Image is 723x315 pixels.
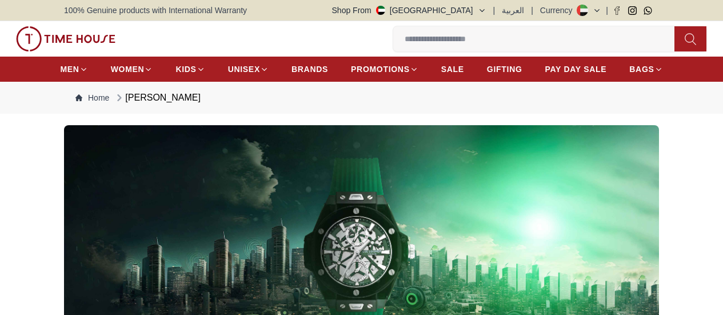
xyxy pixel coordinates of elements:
[332,5,486,16] button: Shop From[GEOGRAPHIC_DATA]
[376,6,385,15] img: United Arab Emirates
[291,63,328,75] span: BRANDS
[16,26,115,51] img: ...
[540,5,577,16] div: Currency
[111,59,153,79] a: WOMEN
[175,63,196,75] span: KIDS
[175,59,205,79] a: KIDS
[441,63,464,75] span: SALE
[228,63,260,75] span: UNISEX
[114,91,201,105] div: [PERSON_NAME]
[60,63,79,75] span: MEN
[228,59,269,79] a: UNISEX
[291,59,328,79] a: BRANDS
[629,63,654,75] span: BAGS
[606,5,608,16] span: |
[502,5,524,16] button: العربية
[487,59,522,79] a: GIFTING
[628,6,637,15] a: Instagram
[493,5,496,16] span: |
[545,63,607,75] span: PAY DAY SALE
[111,63,145,75] span: WOMEN
[60,59,87,79] a: MEN
[64,82,659,114] nav: Breadcrumb
[644,6,652,15] a: Whatsapp
[75,92,109,103] a: Home
[531,5,533,16] span: |
[613,6,621,15] a: Facebook
[629,59,662,79] a: BAGS
[487,63,522,75] span: GIFTING
[351,63,410,75] span: PROMOTIONS
[351,59,418,79] a: PROMOTIONS
[545,59,607,79] a: PAY DAY SALE
[441,59,464,79] a: SALE
[64,5,247,16] span: 100% Genuine products with International Warranty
